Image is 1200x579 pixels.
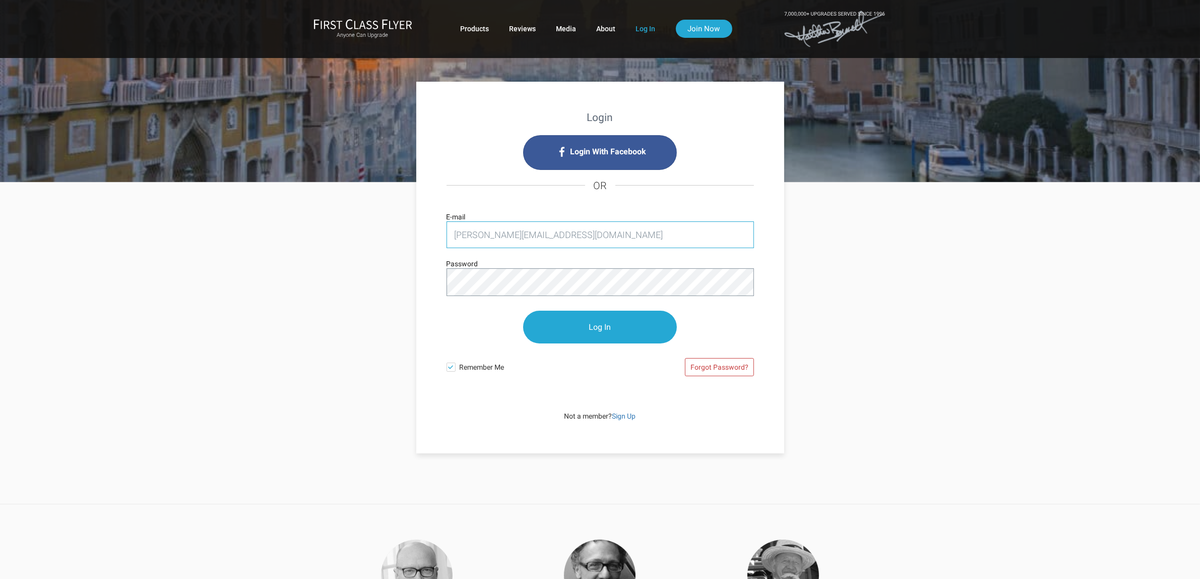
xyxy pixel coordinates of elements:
[523,135,677,170] i: Login with Facebook
[564,412,636,420] span: Not a member?
[447,258,478,269] label: Password
[460,358,600,373] span: Remember Me
[447,170,754,201] h4: OR
[461,20,489,38] a: Products
[636,20,656,38] a: Log In
[587,111,613,124] strong: Login
[313,32,412,39] small: Anyone Can Upgrade
[510,20,536,38] a: Reviews
[597,20,616,38] a: About
[447,211,466,222] label: E-mail
[570,144,646,160] span: Login With Facebook
[313,19,412,39] a: First Class FlyerAnyone Can Upgrade
[313,19,412,29] img: First Class Flyer
[556,20,577,38] a: Media
[676,20,732,38] a: Join Now
[612,412,636,420] a: Sign Up
[523,311,677,343] input: Log In
[685,358,754,376] a: Forgot Password?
